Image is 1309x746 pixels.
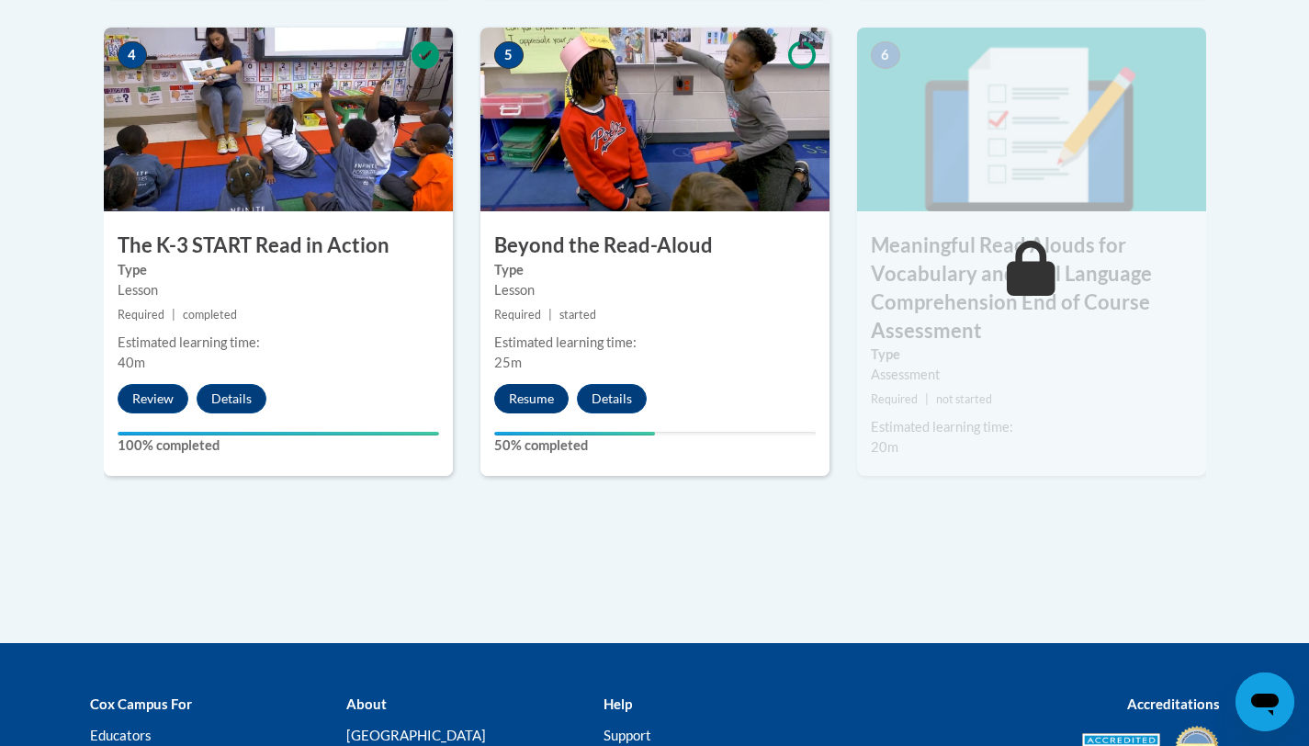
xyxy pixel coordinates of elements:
span: Required [118,308,164,322]
span: completed [183,308,237,322]
span: | [172,308,175,322]
h3: The K-3 START Read in Action [104,232,453,260]
label: 100% completed [118,435,439,456]
div: Your progress [118,432,439,435]
b: Cox Campus For [90,695,192,712]
span: 20m [871,439,898,455]
label: Type [118,260,439,280]
span: 5 [494,41,524,69]
img: Course Image [480,28,829,211]
b: Accreditations [1127,695,1220,712]
span: 4 [118,41,147,69]
b: Help [604,695,632,712]
div: Lesson [494,280,816,300]
span: 6 [871,41,900,69]
span: 25m [494,355,522,370]
h3: Meaningful Read Alouds for Vocabulary and Oral Language Comprehension End of Course Assessment [857,232,1206,345]
h3: Beyond the Read-Aloud [480,232,829,260]
span: 40m [118,355,145,370]
a: [GEOGRAPHIC_DATA] [346,727,486,743]
button: Review [118,384,188,413]
a: Educators [90,727,152,743]
span: not started [936,392,992,406]
button: Resume [494,384,569,413]
span: | [548,308,552,322]
div: Estimated learning time: [494,333,816,353]
div: Estimated learning time: [118,333,439,353]
label: 50% completed [494,435,816,456]
button: Details [577,384,647,413]
div: Assessment [871,365,1192,385]
div: Your progress [494,432,655,435]
span: Required [494,308,541,322]
div: Estimated learning time: [871,417,1192,437]
span: | [925,392,929,406]
img: Course Image [857,28,1206,211]
b: About [346,695,387,712]
span: Required [871,392,918,406]
img: Course Image [104,28,453,211]
span: started [559,308,596,322]
div: Lesson [118,280,439,300]
label: Type [871,345,1192,365]
a: Support [604,727,651,743]
label: Type [494,260,816,280]
button: Details [197,384,266,413]
iframe: Button to launch messaging window [1236,673,1294,731]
